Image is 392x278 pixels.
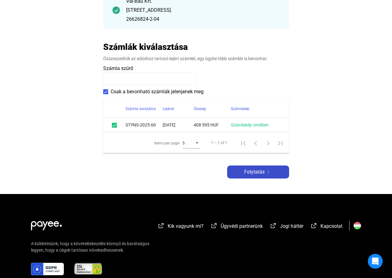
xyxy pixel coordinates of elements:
[244,168,265,176] span: Folytatás
[74,263,103,275] img: ssl
[157,224,204,230] a: external-link-whiteKik vagyunk mi?
[210,224,263,230] a: external-link-whiteÜgyvédi partnerünk
[270,223,277,229] img: external-link-white
[31,218,62,230] img: white-payee-white-dot.svg
[194,105,206,113] div: Összeg
[154,139,180,147] div: Items per page:
[126,15,280,23] div: 26626824-2-04
[103,65,133,71] span: Számla szűrő
[274,137,287,149] button: Last page
[310,224,342,230] a: external-link-whiteKapcsolat
[280,223,303,229] span: Jogi háttér
[112,7,120,14] img: checkmark-darker-green-circle
[231,105,249,113] div: Számlakép
[221,223,263,229] span: Ügyvédi partnerünk
[126,7,280,14] div: [STREET_ADDRESS].
[183,141,185,145] span: 5
[270,224,303,230] a: external-link-whiteJogi háttér
[157,223,165,229] img: external-link-white
[237,137,249,149] button: First page
[265,170,272,174] img: arrow-right-white
[211,139,227,147] div: 1 – 1 of 1
[194,117,231,132] td: 408 595 HUF
[310,223,318,229] img: external-link-white
[354,222,361,229] img: HU.svg
[183,139,200,147] mat-select: Items per page:
[103,42,188,52] h2: Számlák kiválasztása
[210,223,218,229] img: external-link-white
[163,105,174,113] div: Lejárat
[163,117,194,132] td: [DATE]
[103,55,289,62] div: Összeszedtük az adóshoz tartozó lejárt számlát, egy ügybe több számlát is bevonhat.
[111,88,204,95] span: Csak a bevonható számlák jelenjenek meg
[31,263,64,275] img: gdpr
[168,223,204,229] span: Kik vagyunk mi?
[262,137,274,149] button: Next page
[227,165,289,179] button: Folytatásarrow-right-white
[194,105,231,113] div: Összeg
[126,117,163,132] td: STYNS-2025-60
[320,223,342,229] span: Kapcsolat
[126,105,156,113] div: Számla sorszáma
[231,105,282,113] div: Számlakép
[368,254,383,269] div: Open Intercom Messenger
[249,137,262,149] button: Previous page
[163,105,194,113] div: Lejárat
[126,105,163,113] div: Számla sorszáma
[231,122,269,127] a: Számlakép rendben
